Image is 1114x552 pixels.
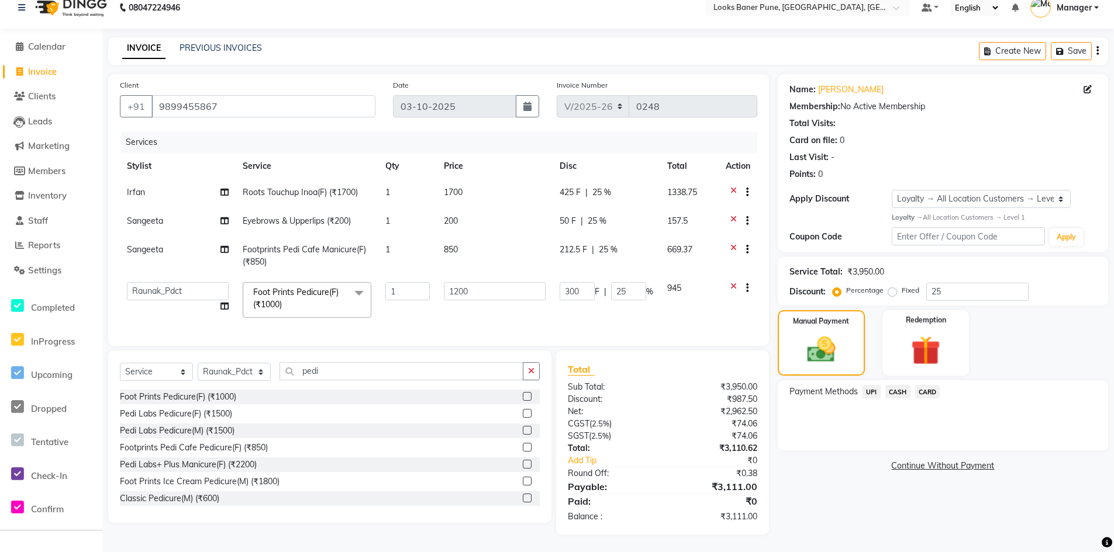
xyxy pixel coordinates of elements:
[243,216,351,226] span: Eyebrows & Upperlips (₹200)
[127,187,145,197] span: Irfan
[122,38,165,59] a: INVOICE
[385,244,390,255] span: 1
[120,408,232,420] div: Pedi Labs Pedicure(F) (₹1500)
[818,84,884,96] a: [PERSON_NAME]
[559,393,663,405] div: Discount:
[559,511,663,523] div: Balance :
[28,215,48,226] span: Staff
[789,84,816,96] div: Name:
[120,475,280,488] div: Foot Prints Ice Cream Pedicure(M) (₹1800)
[892,213,923,221] strong: Loyalty →
[793,316,849,327] label: Manual Payment
[789,100,1096,113] div: No Active Membership
[592,419,609,428] span: 2.5%
[180,43,262,53] a: PREVIOUS INVOICES
[557,80,608,91] label: Invoice Number
[559,418,663,430] div: ( )
[585,186,588,199] span: |
[789,168,816,180] div: Points:
[663,511,766,523] div: ₹3,111.00
[568,363,595,376] span: Total
[560,215,576,227] span: 50 F
[559,405,663,418] div: Net:
[393,80,409,91] label: Date
[120,391,236,403] div: Foot Prints Pedicure(F) (₹1000)
[28,140,70,151] span: Marketing
[3,214,99,228] a: Staff
[560,244,587,256] span: 212.5 F
[559,480,663,494] div: Payable:
[253,287,339,310] span: Foot Prints Pedicure(F) (₹1000)
[120,425,234,437] div: Pedi Labs Pedicure(M) (₹1500)
[3,140,99,153] a: Marketing
[31,336,75,347] span: InProgress
[663,381,766,393] div: ₹3,950.00
[444,216,458,226] span: 200
[847,266,884,278] div: ₹3,950.00
[840,134,844,147] div: 0
[31,369,73,380] span: Upcoming
[28,190,67,201] span: Inventory
[378,153,437,179] th: Qty
[863,385,881,398] span: UPI
[663,418,766,430] div: ₹74.06
[591,431,609,440] span: 2.5%
[28,66,57,77] span: Invoice
[120,153,236,179] th: Stylist
[1057,2,1092,14] span: Manager
[902,285,919,296] label: Fixed
[120,459,257,471] div: Pedi Labs+ Plus Manicure(F) (₹2200)
[120,80,139,91] label: Client
[121,131,766,153] div: Services
[385,187,390,197] span: 1
[789,386,858,398] span: Payment Methods
[3,239,99,252] a: Reports
[127,216,163,226] span: Sangeeta
[31,504,64,515] span: Confirm
[592,244,594,256] span: |
[3,90,99,103] a: Clients
[1050,228,1083,246] button: Apply
[789,193,892,205] div: Apply Discount
[243,244,366,267] span: Footprints Pedi Cafe Manicure(F) (₹850)
[915,385,940,398] span: CARD
[236,153,378,179] th: Service
[789,117,836,130] div: Total Visits:
[892,227,1045,245] input: Enter Offer / Coupon Code
[3,115,99,129] a: Leads
[646,286,653,298] span: %
[568,418,589,429] span: CGST
[798,334,844,366] img: _cash.svg
[595,286,599,298] span: F
[789,286,826,298] div: Discount:
[892,213,1096,223] div: All Location Customers → Level 1
[780,460,1106,472] a: Continue Without Payment
[560,186,581,199] span: 425 F
[818,168,823,180] div: 0
[663,405,766,418] div: ₹2,962.50
[28,91,56,102] span: Clients
[120,95,153,117] button: +91
[3,40,99,54] a: Calendar
[663,430,766,442] div: ₹74.06
[667,244,692,255] span: 669.37
[3,65,99,79] a: Invoice
[979,42,1046,60] button: Create New
[789,151,829,164] div: Last Visit:
[663,467,766,480] div: ₹0.38
[663,494,766,508] div: ₹0
[846,285,884,296] label: Percentage
[719,153,757,179] th: Action
[28,239,60,251] span: Reports
[28,41,65,52] span: Calendar
[444,187,463,197] span: 1700
[127,244,163,255] span: Sangeeta
[559,442,663,454] div: Total:
[437,153,553,179] th: Price
[151,95,375,117] input: Search by Name/Mobile/Email/Code
[592,186,611,199] span: 25 %
[559,494,663,508] div: Paid:
[667,283,681,293] span: 945
[1051,42,1092,60] button: Save
[885,385,910,398] span: CASH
